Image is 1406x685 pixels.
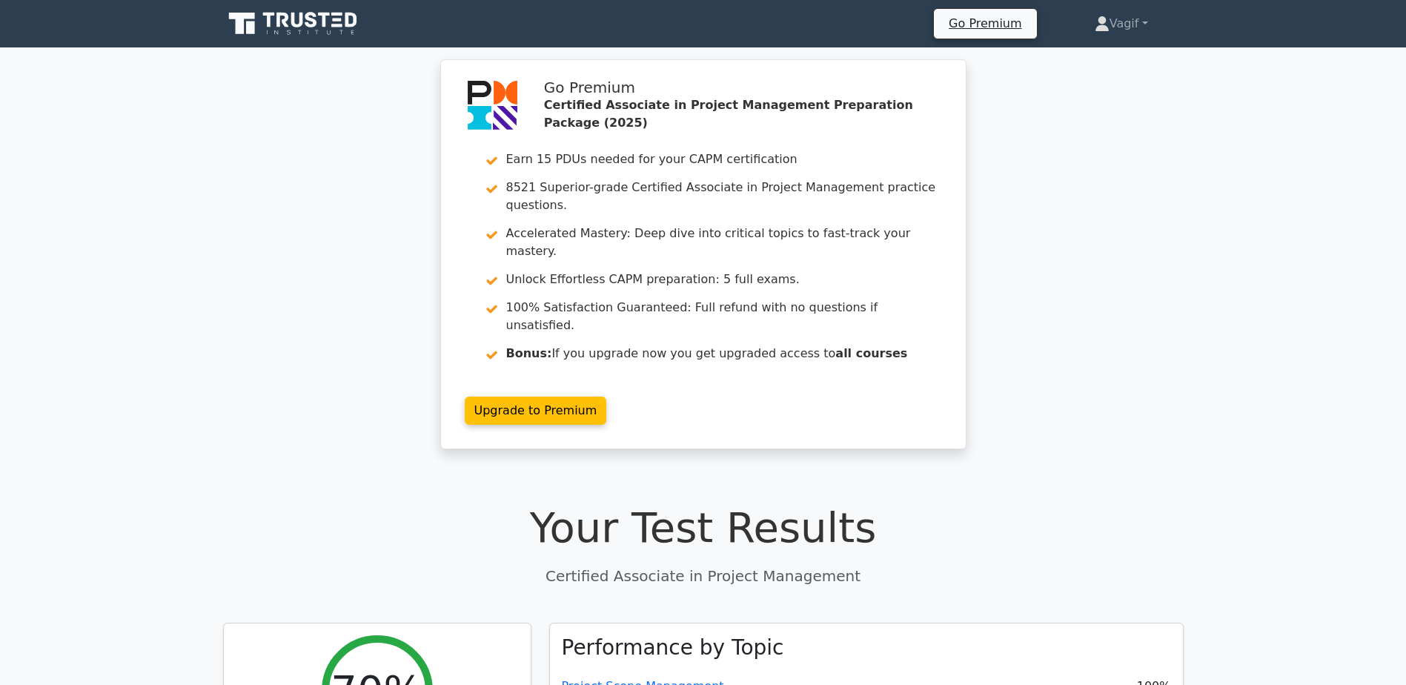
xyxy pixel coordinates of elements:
[223,565,1184,587] p: Certified Associate in Project Management
[1059,9,1184,39] a: Vagif
[465,397,607,425] a: Upgrade to Premium
[940,13,1030,33] a: Go Premium
[562,635,784,661] h3: Performance by Topic
[223,503,1184,552] h1: Your Test Results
